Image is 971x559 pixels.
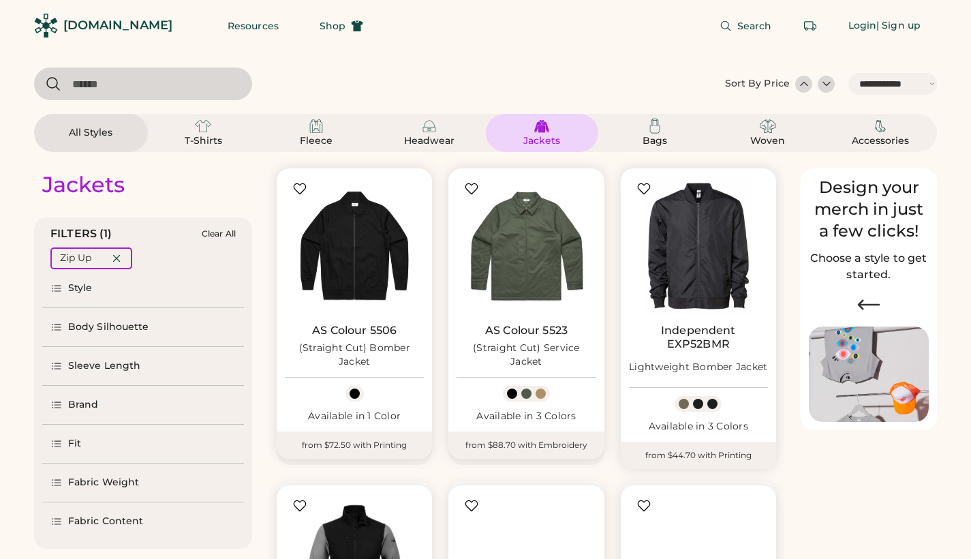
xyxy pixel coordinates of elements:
div: Fit [68,437,81,451]
div: Accessories [850,134,911,148]
button: Resources [211,12,295,40]
div: Fabric Weight [68,476,139,489]
div: Fabric Content [68,515,143,528]
a: AS Colour 5523 [485,324,568,337]
img: Image of Lisa Congdon Eye Print on T-Shirt and Hat [809,327,929,423]
a: AS Colour 5506 [312,324,397,337]
img: AS Colour 5523 (Straight Cut) Service Jacket [457,177,596,316]
img: Fleece Icon [308,118,324,134]
div: Bags [624,134,685,148]
div: Fleece [286,134,347,148]
div: Headwear [399,134,460,148]
div: Available in 3 Colors [629,420,768,434]
div: Body Silhouette [68,320,149,334]
div: FILTERS (1) [50,226,112,242]
div: from $72.50 with Printing [277,432,432,459]
span: Search [737,21,772,31]
div: Lightweight Bomber Jacket [629,361,767,374]
div: Jackets [511,134,572,148]
button: Retrieve an order [797,12,824,40]
div: Woven [737,134,799,148]
img: Independent Trading Co. EXP52BMR Lightweight Bomber Jacket [629,177,768,316]
div: (Straight Cut) Bomber Jacket [285,342,424,369]
img: Accessories Icon [872,118,889,134]
div: Style [68,282,93,295]
div: [DOMAIN_NAME] [63,17,172,34]
button: Search [703,12,788,40]
h2: Choose a style to get started. [809,250,929,283]
div: Jackets [42,171,125,198]
div: Zip Up [60,252,91,265]
img: Woven Icon [760,118,776,134]
div: Available in 3 Colors [457,410,596,423]
a: Independent EXP52BMR [629,324,768,351]
div: Brand [68,398,99,412]
img: Bags Icon [647,118,663,134]
img: Headwear Icon [421,118,437,134]
div: | Sign up [876,19,921,33]
div: Sort By Price [725,77,790,91]
div: from $88.70 with Embroidery [448,432,604,459]
div: (Straight Cut) Service Jacket [457,342,596,369]
img: T-Shirts Icon [195,118,211,134]
img: Jackets Icon [534,118,550,134]
div: Design your merch in just a few clicks! [809,177,929,242]
div: from $44.70 with Printing [621,442,776,469]
img: AS Colour 5506 (Straight Cut) Bomber Jacket [285,177,424,316]
div: Available in 1 Color [285,410,424,423]
div: T-Shirts [172,134,234,148]
span: Shop [320,21,345,31]
button: Shop [303,12,380,40]
img: Rendered Logo - Screens [34,14,58,37]
div: Login [848,19,877,33]
div: Clear All [202,229,236,239]
div: All Styles [60,126,121,140]
div: Sleeve Length [68,359,140,373]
